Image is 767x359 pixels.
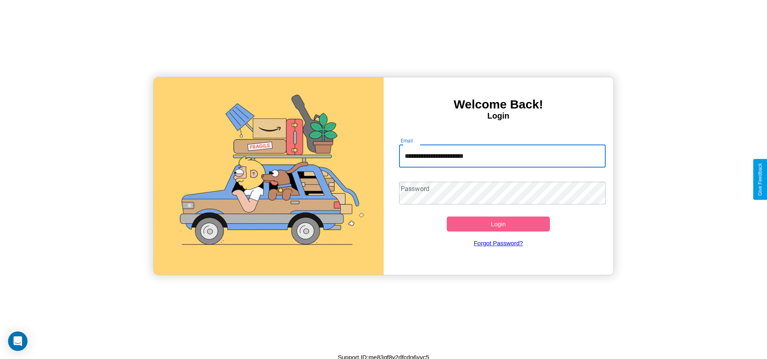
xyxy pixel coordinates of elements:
div: Give Feedback [757,163,763,196]
img: gif [154,77,383,275]
button: Login [447,217,550,232]
h4: Login [384,111,613,121]
a: Forgot Password? [395,232,602,255]
h3: Welcome Back! [384,98,613,111]
div: Open Intercom Messenger [8,331,27,351]
label: Email [401,137,413,144]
